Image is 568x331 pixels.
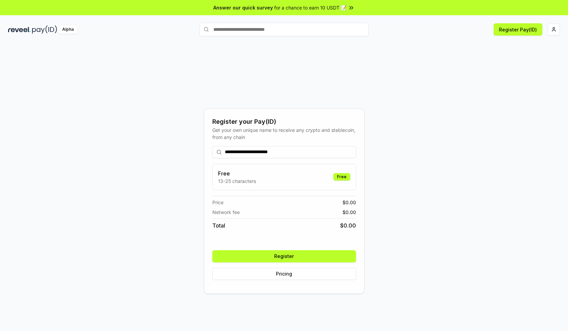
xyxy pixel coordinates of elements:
span: Answer our quick survey [213,4,273,11]
span: Total [212,221,225,230]
span: Price [212,199,223,206]
button: Pricing [212,268,356,280]
h3: Free [218,169,256,178]
span: for a chance to earn 10 USDT 📝 [274,4,347,11]
div: Alpha [58,25,77,34]
span: Network fee [212,209,240,216]
button: Register [212,250,356,262]
span: $ 0.00 [342,209,356,216]
span: $ 0.00 [340,221,356,230]
span: $ 0.00 [342,199,356,206]
button: Register Pay(ID) [494,23,542,36]
div: Register your Pay(ID) [212,117,356,126]
div: Free [333,173,350,181]
div: Get your own unique name to receive any crypto and stablecoin, from any chain [212,126,356,141]
img: reveel_dark [8,25,31,34]
img: pay_id [32,25,57,34]
p: 13-25 characters [218,178,256,185]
